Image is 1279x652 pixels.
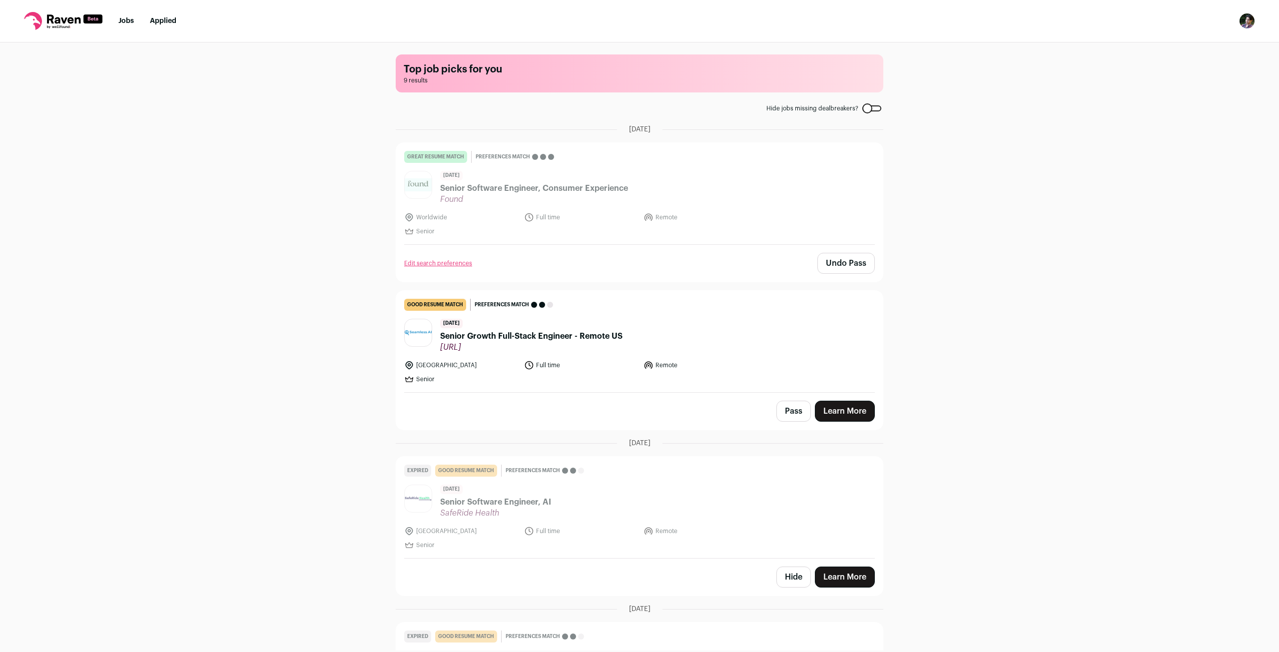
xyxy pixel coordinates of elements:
[404,540,518,550] li: Senior
[404,465,431,477] div: Expired
[440,496,551,508] span: Senior Software Engineer, AI
[817,253,875,274] button: Undo Pass
[118,17,134,24] a: Jobs
[396,457,883,558] a: Expired good resume match Preferences match [DATE] Senior Software Engineer, AI SafeRide Health [...
[815,401,875,422] a: Learn More
[776,567,811,588] button: Hide
[404,374,518,384] li: Senior
[435,465,497,477] div: good resume match
[404,526,518,536] li: [GEOGRAPHIC_DATA]
[629,438,650,448] span: [DATE]
[396,143,883,244] a: great resume match Preferences match [DATE] Senior Software Engineer, Consumer Experience Found W...
[404,226,518,236] li: Senior
[404,259,472,267] a: Edit search preferences
[815,567,875,588] a: Learn More
[405,325,432,341] img: 1ec8d8965b6565c84620bcdd986b77713b7470b46d598f2e9a21e399af281ea9.png
[643,360,757,370] li: Remote
[1239,13,1255,29] img: 9002918-medium_jpg
[524,360,638,370] li: Full time
[506,466,560,476] span: Preferences match
[404,151,467,163] div: great resume match
[440,182,628,194] span: Senior Software Engineer, Consumer Experience
[475,300,529,310] span: Preferences match
[404,360,518,370] li: [GEOGRAPHIC_DATA]
[404,76,875,84] span: 9 results
[643,212,757,222] li: Remote
[629,604,650,614] span: [DATE]
[404,62,875,76] h1: Top job picks for you
[506,632,560,642] span: Preferences match
[766,104,858,112] span: Hide jobs missing dealbreakers?
[404,299,466,311] div: good resume match
[404,631,431,643] div: Expired
[1239,13,1255,29] button: Open dropdown
[524,212,638,222] li: Full time
[440,342,623,352] span: [URL]
[440,485,463,494] span: [DATE]
[405,178,432,192] img: 4594f8e18b86b2428bde5cabb51e372f0e7907b76033b070d1df1bdbf03971eb
[476,152,530,162] span: Preferences match
[405,497,432,501] img: 7f7aff76047d2b703e18420f146abeb0ab3298a8da53deabbe750c17dcea6af7.png
[440,508,551,518] span: SafeRide Health
[404,212,518,222] li: Worldwide
[440,330,623,342] span: Senior Growth Full-Stack Engineer - Remote US
[440,194,628,204] span: Found
[150,17,176,24] a: Applied
[643,526,757,536] li: Remote
[440,319,463,328] span: [DATE]
[435,631,497,643] div: good resume match
[776,401,811,422] button: Pass
[396,291,883,392] a: good resume match Preferences match [DATE] Senior Growth Full-Stack Engineer - Remote US [URL] [G...
[440,171,463,180] span: [DATE]
[524,526,638,536] li: Full time
[629,124,650,134] span: [DATE]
